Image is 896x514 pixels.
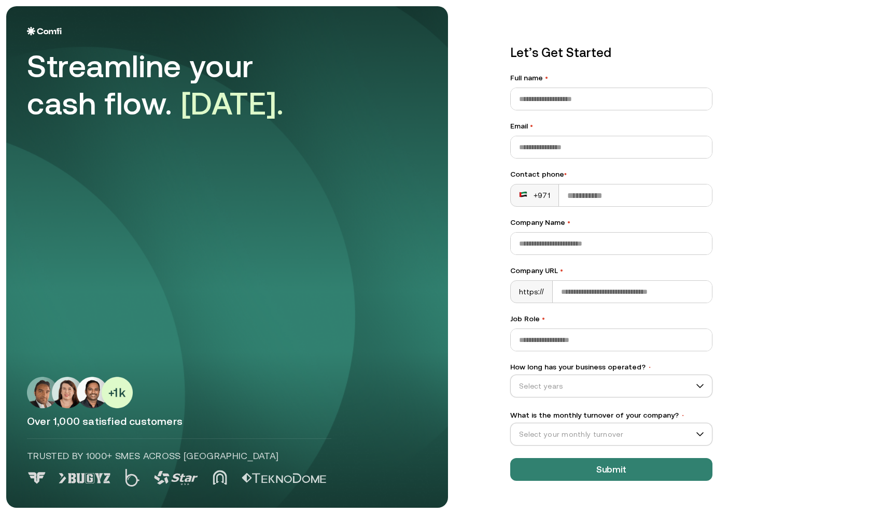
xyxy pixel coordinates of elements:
div: +971 [519,190,550,201]
span: • [567,218,570,226]
img: Logo 5 [242,473,326,483]
img: Logo 3 [154,471,198,485]
label: Email [510,121,712,132]
p: Trusted by 1000+ SMEs across [GEOGRAPHIC_DATA] [27,449,331,463]
label: What is the monthly turnover of your company? [510,410,712,421]
p: Let’s Get Started [510,44,712,62]
div: Streamline your cash flow. [27,48,317,122]
label: Job Role [510,313,712,324]
label: Company URL [510,265,712,276]
img: Logo 4 [213,470,227,485]
img: Logo [27,27,62,35]
p: Over 1,000 satisfied customers [27,415,427,428]
img: Logo 2 [125,469,139,487]
span: • [564,170,567,178]
label: Company Name [510,217,712,228]
span: • [545,74,548,82]
img: Logo 0 [27,472,47,484]
span: • [530,122,533,130]
span: • [560,266,563,275]
span: • [648,364,652,371]
label: Full name [510,73,712,83]
span: • [681,412,685,419]
button: Submit [510,458,712,481]
span: [DATE]. [181,85,284,121]
label: How long has your business operated? [510,362,712,373]
div: https:// [511,281,553,303]
img: Logo 1 [59,473,110,483]
div: Contact phone [510,169,712,180]
span: • [542,315,545,323]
